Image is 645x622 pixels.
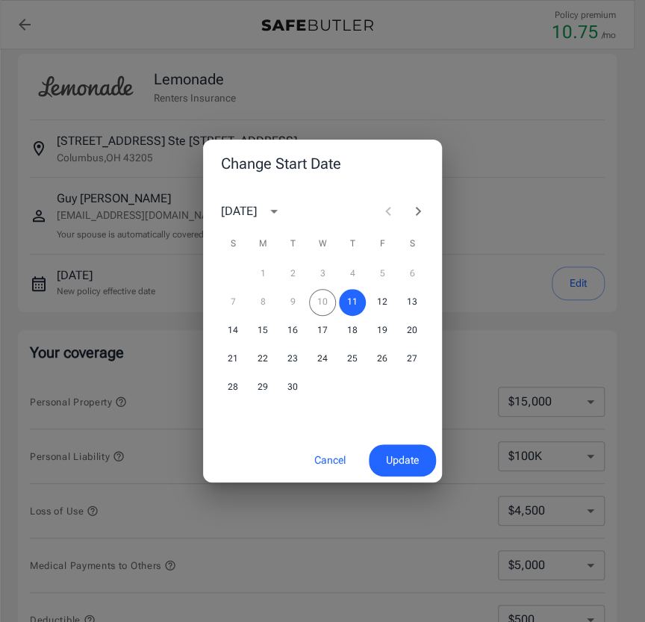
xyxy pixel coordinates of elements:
[309,346,336,373] button: 24
[399,289,426,316] button: 13
[203,140,442,187] h2: Change Start Date
[219,317,246,344] button: 14
[279,317,306,344] button: 16
[369,317,396,344] button: 19
[339,317,366,344] button: 18
[249,229,276,259] span: Monday
[261,199,287,224] button: calendar view is open, switch to year view
[279,346,306,373] button: 23
[219,346,246,373] button: 21
[309,229,336,259] span: Wednesday
[297,444,363,476] button: Cancel
[399,317,426,344] button: 20
[399,229,426,259] span: Saturday
[369,346,396,373] button: 26
[399,346,426,373] button: 27
[339,289,366,316] button: 11
[219,374,246,401] button: 28
[279,229,306,259] span: Tuesday
[279,374,306,401] button: 30
[249,346,276,373] button: 22
[339,229,366,259] span: Thursday
[219,229,246,259] span: Sunday
[339,346,366,373] button: 25
[309,317,336,344] button: 17
[221,202,257,220] div: [DATE]
[386,451,419,470] span: Update
[249,317,276,344] button: 15
[369,229,396,259] span: Friday
[249,374,276,401] button: 29
[369,444,436,476] button: Update
[403,196,433,226] button: Next month
[369,289,396,316] button: 12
